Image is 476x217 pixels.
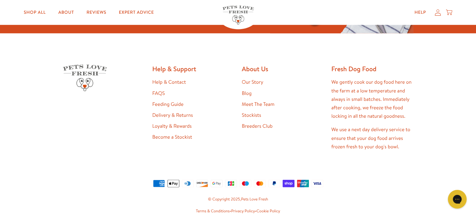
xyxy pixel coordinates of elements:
a: Expert Advice [114,6,159,19]
a: Loyalty & Rewards [152,123,192,130]
h2: Help & Support [152,65,234,73]
a: Shop All [19,6,51,19]
a: FAQS [152,90,165,97]
a: Help & Contact [152,79,186,86]
img: Pets Love Fresh [63,65,107,91]
h2: About Us [242,65,324,73]
a: About [53,6,79,19]
img: Pets Love Fresh [223,6,254,25]
a: Terms & Conditions [196,208,230,214]
a: Cookie Policy [257,208,280,214]
h2: Fresh Dog Food [331,65,413,73]
small: • • [63,208,413,215]
iframe: Gorgias live chat messenger [445,188,470,211]
a: Meet The Team [242,101,274,108]
a: Help [409,6,431,19]
p: We use a next day delivery service to ensure that your dog food arrives frozen fresh to your dog'... [331,126,413,151]
a: Pets Love Fresh [241,196,268,202]
a: Breeders Club [242,123,273,130]
small: © Copyright 2025, [63,196,413,203]
a: Delivery & Returns [152,112,193,119]
a: Blog [242,90,252,97]
a: Become a Stockist [152,134,192,141]
a: Feeding Guide [152,101,184,108]
p: We gently cook our dog food here on the farm at a low temperature and always in small batches. Im... [331,78,413,121]
a: Stockists [242,112,261,119]
a: Privacy Policy [231,208,255,214]
a: Reviews [81,6,111,19]
a: Our Story [242,79,264,86]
